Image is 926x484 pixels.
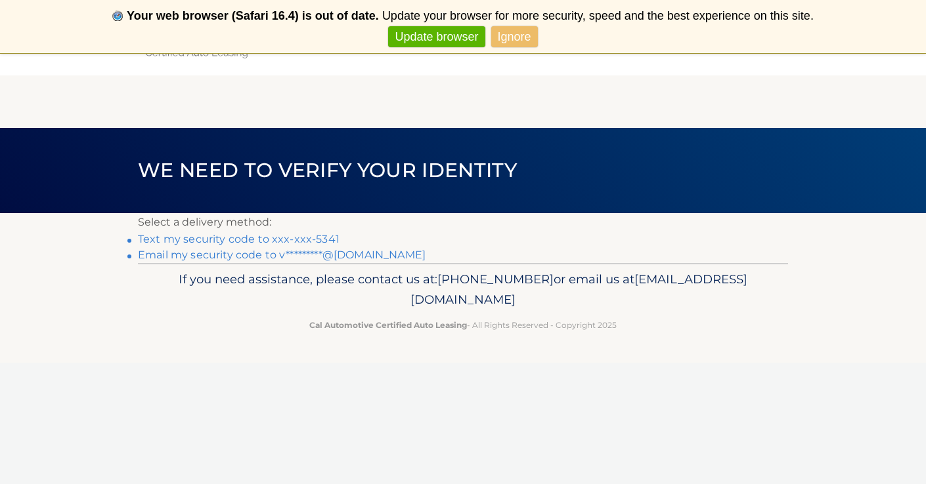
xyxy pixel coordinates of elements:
[437,272,554,287] span: [PHONE_NUMBER]
[138,158,517,182] span: We need to verify your identity
[146,269,780,311] p: If you need assistance, please contact us at: or email us at
[138,233,340,245] a: Text my security code to xxx-xxx-5341
[388,26,485,48] a: Update browser
[138,213,788,232] p: Select a delivery method:
[138,249,426,261] a: Email my security code to v*********@[DOMAIN_NAME]
[382,9,814,22] span: Update your browser for more security, speed and the best experience on this site.
[127,9,379,22] b: Your web browser (Safari 16.4) is out of date.
[491,26,538,48] a: Ignore
[146,318,780,332] p: - All Rights Reserved - Copyright 2025
[309,320,467,330] strong: Cal Automotive Certified Auto Leasing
